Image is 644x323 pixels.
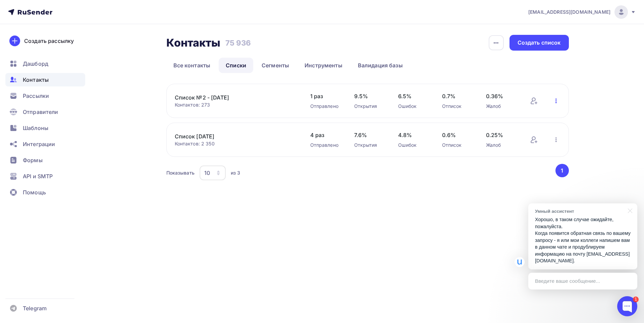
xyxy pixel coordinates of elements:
button: 10 [199,165,226,181]
div: 1 [633,297,639,302]
div: Создать список [518,39,561,47]
span: Отправители [23,108,58,116]
span: 4 раз [310,131,341,139]
a: Списки [219,58,253,73]
div: Жалоб [486,142,517,148]
span: API и SMTP [23,172,53,180]
div: Ошибок [398,142,429,148]
span: Дашборд [23,60,48,68]
div: Показывать [166,170,195,176]
span: 7.6% [354,131,385,139]
a: Валидация базы [351,58,410,73]
span: 0.7% [442,92,473,100]
span: Шаблоны [23,124,48,132]
a: Отправители [5,105,85,119]
a: Рассылки [5,89,85,103]
span: 4.8% [398,131,429,139]
span: Формы [23,156,43,164]
div: 10 [204,169,210,177]
a: [EMAIL_ADDRESS][DOMAIN_NAME] [528,5,636,19]
div: Введите ваше сообщение... [528,273,637,289]
span: 9.5% [354,92,385,100]
span: 6.5% [398,92,429,100]
span: Контакты [23,76,49,84]
button: Go to page 1 [555,164,569,177]
div: Умный ассистент [535,208,624,214]
div: Контактов: 2 350 [175,140,297,147]
div: Ошибок [398,103,429,110]
div: Отписок [442,103,473,110]
p: Хорошо, в таком случае ожидайте, пожалуйста. Когда появится обратная связь по вашему запросу - я ... [535,216,631,264]
ul: Pagination [554,164,569,177]
span: 0.25% [486,131,517,139]
a: Все контакты [166,58,218,73]
div: Отписок [442,142,473,148]
div: Отправлено [310,103,341,110]
a: Формы [5,153,85,167]
a: Контакты [5,73,85,86]
span: Помощь [23,188,46,196]
a: Сегменты [255,58,296,73]
div: Открытия [354,142,385,148]
span: 0.36% [486,92,517,100]
div: Открытия [354,103,385,110]
div: Контактов: 273 [175,102,297,108]
h2: Контакты [166,36,221,50]
span: 0.6% [442,131,473,139]
span: Telegram [23,304,47,312]
a: Список [DATE] [175,132,289,140]
span: 1 раз [310,92,341,100]
a: Инструменты [298,58,350,73]
img: Умный ассистент [515,257,525,267]
div: Создать рассылку [24,37,74,45]
span: [EMAIL_ADDRESS][DOMAIN_NAME] [528,9,610,15]
a: Список №2 - [DATE] [175,93,289,102]
span: Интеграции [23,140,55,148]
h3: 75 936 [225,38,251,48]
a: Дашборд [5,57,85,70]
span: Рассылки [23,92,49,100]
div: Жалоб [486,103,517,110]
a: Шаблоны [5,121,85,135]
div: из 3 [231,170,240,176]
div: Отправлено [310,142,341,148]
